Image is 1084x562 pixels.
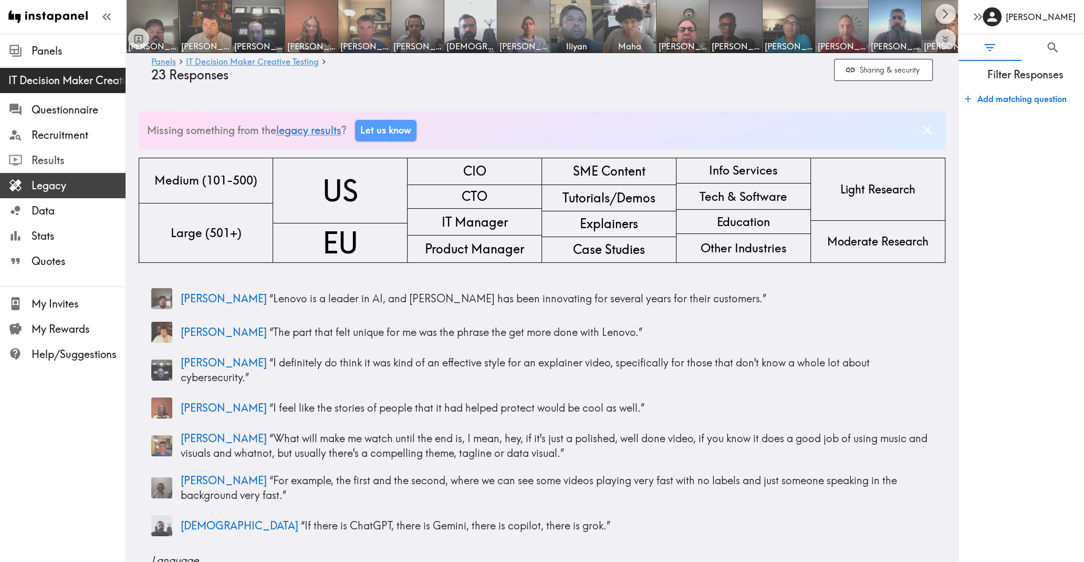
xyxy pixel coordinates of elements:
span: Help/Suggestions [32,347,126,362]
img: Panelist thumbnail [151,288,172,309]
span: Quotes [32,254,126,269]
span: Tutorials/Demos [560,187,658,209]
img: Panelist thumbnail [151,360,172,381]
span: [PERSON_NAME] [924,40,972,52]
button: Filter Responses [958,34,1022,61]
span: Education [715,211,772,232]
span: Medium (101-500) [152,170,259,191]
span: [DEMOGRAPHIC_DATA] [181,519,298,532]
h6: [PERSON_NAME] [1006,11,1076,23]
span: Data [32,203,126,218]
span: [PERSON_NAME] [234,40,283,52]
span: Moderate Research [825,231,931,251]
p: “ What will make me watch until the end is, I mean, hey, if it's just a polished, well done video... [181,431,933,461]
span: [PERSON_NAME] [287,40,336,52]
span: Product Manager [423,238,526,260]
span: [PERSON_NAME] [340,40,389,52]
span: Recruitment [32,128,126,142]
button: Scroll right [935,4,956,24]
a: Panelist thumbnail[PERSON_NAME] “What will make me watch until the end is, I mean, hey, if it's j... [151,427,933,465]
span: CIO [461,160,488,182]
span: [PERSON_NAME] [181,432,267,445]
img: Panelist thumbnail [151,477,172,498]
p: “ If there is ChatGPT, there is Gemini, there is copilot, there is grok. ” [181,518,933,533]
span: [PERSON_NAME] [181,356,267,369]
a: Panelist thumbnail[DEMOGRAPHIC_DATA] “If there is ChatGPT, there is Gemini, there is copilot, the... [151,511,933,540]
a: legacy results [276,124,341,137]
span: Explainers [578,213,640,234]
span: Case Studies [571,239,647,260]
a: Panelist thumbnail[PERSON_NAME] “Lenovo is a leader in AI, and [PERSON_NAME] has been innovating ... [151,284,933,313]
span: My Invites [32,297,126,311]
span: [PERSON_NAME] [181,40,230,52]
span: Stats [32,229,126,243]
span: My Rewards [32,322,126,336]
span: IT Manager [440,211,510,233]
span: [DEMOGRAPHIC_DATA] [446,40,495,52]
span: [PERSON_NAME] [712,40,760,52]
span: Questionnaire [32,103,126,117]
span: Other Industries [699,238,789,259]
span: [PERSON_NAME] [181,292,267,305]
img: Panelist thumbnail [151,515,172,536]
a: Panelist thumbnail[PERSON_NAME] “I feel like the stories of people that it had helped protect wou... [151,393,933,423]
span: [PERSON_NAME] [765,40,813,52]
p: “ I feel like the stories of people that it had helped protect would be cool as well. ” [181,401,933,415]
span: Info Services [707,160,780,181]
img: Panelist thumbnail [151,435,172,456]
a: Let us know [355,120,416,141]
span: Maha [606,40,654,52]
button: Add matching question [961,88,1071,109]
span: US [320,168,360,213]
button: Expand to show all items [935,29,956,49]
span: [PERSON_NAME] [499,40,548,52]
span: Legacy [32,178,126,193]
img: Panelist thumbnail [151,322,172,343]
a: Panels [151,57,176,67]
span: Light Research [838,179,918,199]
span: [PERSON_NAME] [181,401,267,414]
p: “ The part that felt unique for me was the phrase the get more done with Lenovo. ” [181,325,933,340]
span: 23 Responses [151,67,228,83]
span: [PERSON_NAME] [871,40,919,52]
button: Toggle between responses and questions [128,28,149,49]
a: Panelist thumbnail[PERSON_NAME] “For example, the first and the second, where we can see some vid... [151,469,933,507]
span: Tech & Software [697,186,789,207]
a: Panelist thumbnail[PERSON_NAME] “The part that felt unique for me was the phrase the get more don... [151,318,933,347]
span: Filter Responses [967,67,1084,82]
a: Panelist thumbnail[PERSON_NAME] “I definitely do think it was kind of an effective style for an e... [151,351,933,389]
span: IT Decision Maker Creative Testing [8,73,126,88]
span: [PERSON_NAME] [659,40,707,52]
span: Panels [32,44,126,58]
span: Search [1046,40,1060,55]
span: [PERSON_NAME] [181,325,267,339]
span: Iliyan [553,40,601,52]
img: Panelist thumbnail [151,397,172,418]
span: Results [32,153,126,168]
span: [PERSON_NAME] [181,474,267,487]
p: “ Lenovo is a leader in AI, and [PERSON_NAME] has been innovating for several years for their cus... [181,291,933,306]
span: EU [320,220,360,265]
span: Large (501+) [169,222,244,243]
span: SME Content [571,160,648,182]
p: Missing something from the ? [147,123,347,138]
span: CTO [460,186,489,207]
a: IT Decision Maker Creative Testing [186,57,319,67]
p: “ For example, the first and the second, where we can see some videos playing very fast with no l... [181,473,933,503]
span: [PERSON_NAME] [818,40,866,52]
p: “ I definitely do think it was kind of an effective style for an explainer video, specifically fo... [181,355,933,385]
span: [PERSON_NAME] [393,40,442,52]
button: Sharing & security [834,59,933,81]
span: [PERSON_NAME] [128,40,176,52]
button: Dismiss banner [918,120,937,140]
